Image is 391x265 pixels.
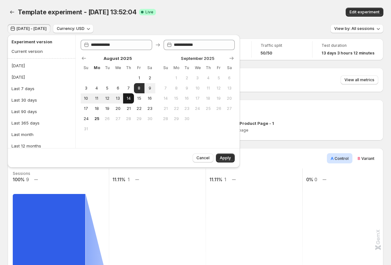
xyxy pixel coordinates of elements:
[11,108,37,115] div: Last 90 days
[91,83,102,93] button: Monday August 4 2025
[115,116,121,121] span: 27
[192,63,203,73] th: Wednesday
[10,46,71,56] button: Current version
[173,86,179,91] span: 8
[10,61,73,71] button: [DATE]
[123,104,134,114] button: Thursday August 21 2025
[341,75,378,84] button: View all metrics
[11,120,40,126] div: Last 365 days
[171,104,181,114] button: Monday September 22 2025
[147,96,152,101] span: 16
[216,96,221,101] span: 19
[195,86,200,91] span: 10
[134,63,144,73] th: Friday
[102,63,113,73] th: Tuesday
[144,63,155,73] th: Saturday
[184,75,189,81] span: 2
[91,114,102,124] button: Today Monday August 25 2025
[160,104,171,114] button: Sunday September 21 2025
[144,83,155,93] button: Saturday August 9 2025
[11,85,34,92] div: Last 7 days
[358,156,360,161] span: B
[361,156,374,161] span: Variant
[83,86,89,91] span: 3
[321,43,374,48] span: Test duration
[105,106,110,111] span: 19
[136,86,142,91] span: 8
[196,155,210,161] span: Cancel
[184,96,189,101] span: 16
[94,86,99,91] span: 4
[10,83,73,94] button: Last 7 days
[227,86,232,91] span: 13
[163,96,168,101] span: 14
[115,86,121,91] span: 6
[83,116,89,121] span: 24
[128,177,129,182] text: 1
[261,51,272,56] span: 50/50
[335,156,349,161] span: Control
[171,73,181,83] button: Monday September 1 2025
[105,86,110,91] span: 5
[192,93,203,104] button: Wednesday September 17 2025
[13,171,30,176] text: Sessions
[216,154,235,162] button: Apply
[115,96,121,101] span: 13
[94,65,99,70] span: Mo
[224,83,235,93] button: Saturday September 13 2025
[136,116,142,121] span: 29
[13,177,25,182] text: 100%
[113,83,123,93] button: Wednesday August 6 2025
[203,63,213,73] th: Thursday
[83,96,89,101] span: 10
[113,114,123,124] button: Wednesday August 27 2025
[144,104,155,114] button: Saturday August 23 2025
[136,96,142,101] span: 15
[205,65,211,70] span: Th
[126,116,131,121] span: 28
[224,73,235,83] button: Saturday September 6 2025
[94,116,99,121] span: 25
[147,106,152,111] span: 23
[330,24,383,33] button: View by: All sessions
[17,26,47,31] span: [DATE] - [DATE]
[216,65,221,70] span: Fr
[123,83,134,93] button: Thursday August 7 2025
[83,126,89,132] span: 31
[115,65,121,70] span: We
[227,96,232,101] span: 20
[11,62,25,69] div: [DATE]
[126,96,131,101] span: 14
[213,93,224,104] button: Friday September 19 2025
[10,95,73,105] button: Last 30 days
[173,65,179,70] span: Mo
[113,63,123,73] th: Wednesday
[160,83,171,93] button: Sunday September 7 2025
[123,93,134,104] button: Thursday August 14 2025
[144,114,155,124] button: Saturday August 30 2025
[11,39,69,45] h2: Experiment version
[134,73,144,83] button: Friday August 1 2025
[181,93,192,104] button: Tuesday September 16 2025
[113,104,123,114] button: Wednesday August 20 2025
[195,75,200,81] span: 3
[123,114,134,124] button: Thursday August 28 2025
[350,10,380,15] span: Edit experiment
[163,86,168,91] span: 7
[105,96,110,101] span: 12
[213,63,224,73] th: Friday
[11,74,25,80] div: [DATE]
[181,83,192,93] button: Tuesday September 9 2025
[213,73,224,83] button: Friday September 5 2025
[126,86,131,91] span: 7
[10,129,73,140] button: Last month
[184,106,189,111] span: 23
[205,96,211,101] span: 18
[171,83,181,93] button: Monday September 8 2025
[126,106,131,111] span: 21
[192,73,203,83] button: Wednesday September 3 2025
[126,65,131,70] span: Th
[195,65,200,70] span: We
[160,114,171,124] button: Sunday September 28 2025
[102,114,113,124] button: Tuesday August 26 2025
